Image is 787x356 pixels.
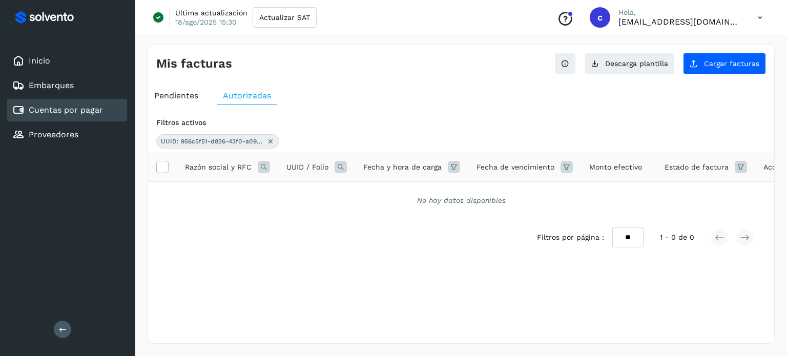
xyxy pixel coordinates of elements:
div: Embarques [7,74,127,97]
span: Razón social y RFC [185,162,252,173]
p: 18/ago/2025 15:30 [175,17,237,27]
button: Descarga plantilla [584,53,675,74]
span: Autorizadas [223,91,271,100]
div: No hay datos disponibles [161,195,761,206]
div: Cuentas por pagar [7,99,127,121]
span: Monto efectivo [589,162,642,173]
a: Embarques [29,80,74,90]
span: UUID: 956c5f51-d826-43f0-a09b-92bb6c88bc5b [161,137,263,146]
span: Actualizar SAT [259,14,310,21]
div: Filtros activos [156,117,766,128]
h4: Mis facturas [156,56,232,71]
p: Hola, [618,8,741,17]
button: Cargar facturas [683,53,766,74]
span: UUID / Folio [286,162,328,173]
span: Cargar facturas [704,60,759,67]
p: Última actualización [175,8,247,17]
p: cxp1@53cargo.com [618,17,741,27]
div: UUID: 956c5f51-d826-43f0-a09b-92bb6c88bc5b [156,134,279,149]
a: Cuentas por pagar [29,105,103,115]
span: Estado de factura [665,162,729,173]
a: Inicio [29,56,50,66]
a: Proveedores [29,130,78,139]
button: Actualizar SAT [253,7,317,28]
span: Fecha y hora de carga [363,162,442,173]
div: Inicio [7,50,127,72]
span: Fecha de vencimiento [477,162,554,173]
span: Descarga plantilla [605,60,668,67]
div: Proveedores [7,123,127,146]
span: Filtros por página : [537,232,604,243]
span: 1 - 0 de 0 [660,232,694,243]
span: Pendientes [154,91,198,100]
